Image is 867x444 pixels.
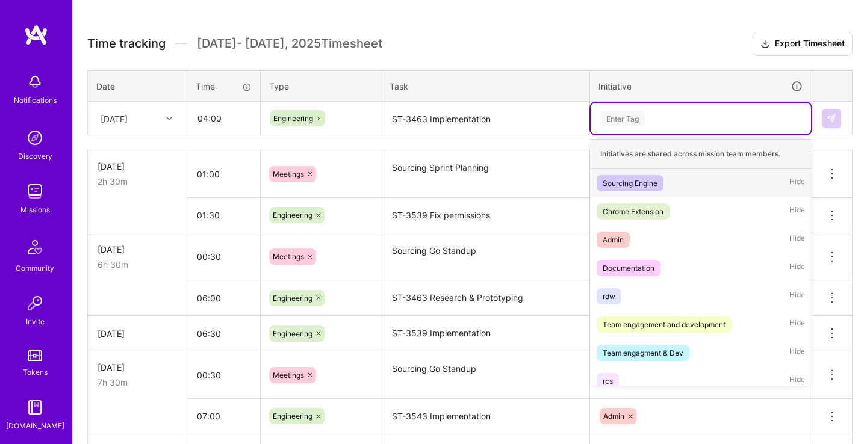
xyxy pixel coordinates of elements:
textarea: ST-3539 Implementation [382,317,588,350]
textarea: ST-3463 Implementation [382,103,588,135]
div: Discovery [18,150,52,162]
img: logo [24,24,48,46]
span: Engineering [273,114,313,123]
input: HH:MM [187,318,260,350]
th: Type [261,70,381,102]
img: teamwork [23,179,47,203]
span: Admin [603,412,624,421]
div: 6h 30m [98,258,177,271]
span: Hide [789,345,805,361]
span: Engineering [273,412,312,421]
input: HH:MM [188,102,259,134]
div: 2h 30m [98,175,177,188]
div: [DATE] [98,361,177,374]
div: Team engagement and development [603,318,726,331]
input: HH:MM [187,282,260,314]
span: Time tracking [87,36,166,51]
div: Enter Tag [600,109,645,128]
div: Invite [26,315,45,328]
span: Meetings [273,371,304,380]
textarea: Sourcing Go Standup [382,235,588,280]
span: Hide [789,203,805,220]
div: 7h 30m [98,376,177,389]
div: Time [196,80,252,93]
div: [DATE] [98,243,177,256]
div: [DATE] [98,327,177,340]
input: HH:MM [187,241,260,273]
div: Community [16,262,54,274]
input: HH:MM [187,158,260,190]
div: Sourcing Engine [603,177,657,190]
img: discovery [23,126,47,150]
i: icon Chevron [166,116,172,122]
div: Admin [603,233,624,246]
span: Engineering [273,329,312,338]
span: Hide [789,316,805,333]
div: Team engagment & Dev [603,347,683,359]
img: Community [20,233,49,262]
span: [DATE] - [DATE] , 2025 Timesheet [197,36,382,51]
span: Engineering [273,211,312,220]
button: Export Timesheet [753,32,853,56]
div: rcs [603,375,613,387]
div: [DATE] [101,112,128,125]
th: Task [381,70,590,102]
span: Meetings [273,170,304,179]
textarea: ST-3463 Research & Prototyping [382,282,588,315]
textarea: ST-3539 Fix permissions [382,199,588,232]
input: HH:MM [187,199,260,231]
div: Missions [20,203,50,216]
span: Hide [789,175,805,191]
textarea: Sourcing Go Standup [382,353,588,398]
img: tokens [28,350,42,361]
img: Invite [23,291,47,315]
th: Date [88,70,187,102]
span: Meetings [273,252,304,261]
input: HH:MM [187,400,260,432]
div: [DOMAIN_NAME] [6,419,64,432]
div: Chrome Extension [603,205,663,218]
img: Submit [827,114,836,123]
div: Initiative [598,79,803,93]
div: Notifications [14,94,57,106]
span: Hide [789,260,805,276]
div: Initiatives are shared across mission team members. [591,139,811,169]
i: icon Download [760,38,770,51]
div: Documentation [603,262,654,274]
textarea: Sourcing Sprint Planning [382,152,588,197]
span: Hide [789,373,805,389]
span: Hide [789,288,805,304]
input: HH:MM [187,359,260,391]
textarea: ST-3543 Implementation [382,400,588,433]
span: Hide [789,232,805,248]
div: rdw [603,290,615,303]
img: guide book [23,395,47,419]
div: Tokens [23,366,48,378]
img: bell [23,70,47,94]
span: Engineering [273,294,312,303]
div: [DATE] [98,160,177,173]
